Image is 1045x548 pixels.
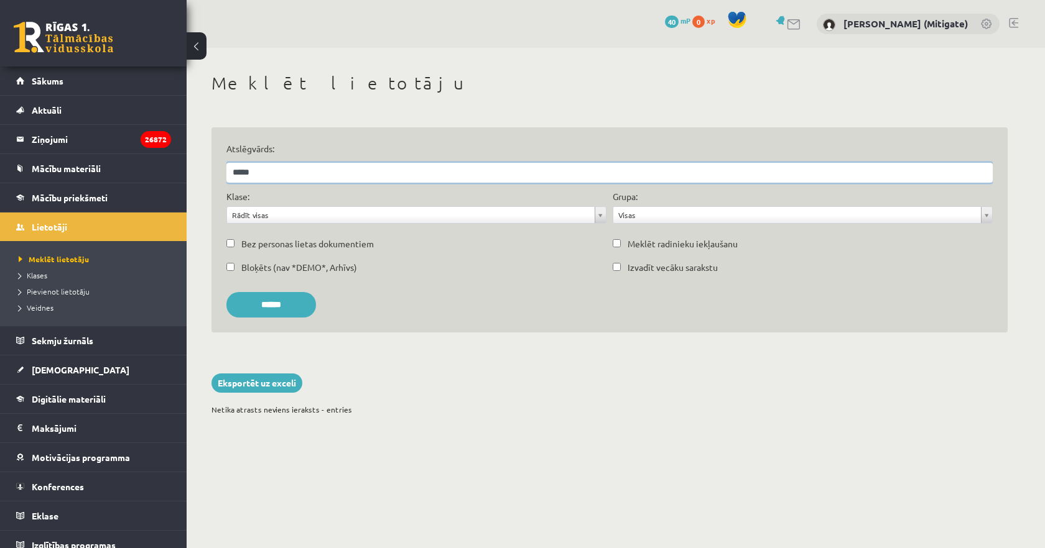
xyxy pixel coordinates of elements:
[16,472,171,501] a: Konferences
[618,207,976,223] span: Visas
[32,104,62,116] span: Aktuāli
[16,125,171,153] a: Ziņojumi26872
[226,142,993,155] label: Atslēgvārds:
[692,16,705,28] span: 0
[141,131,171,148] i: 26872
[32,393,106,404] span: Digitālie materiāli
[16,183,171,212] a: Mācību priekšmeti
[232,207,590,223] span: Rādīt visas
[16,414,171,442] a: Maksājumi
[16,385,171,413] a: Digitālie materiāli
[32,414,171,442] legend: Maksājumi
[628,261,718,274] label: Izvadīt vecāku sarakstu
[14,22,113,53] a: Rīgas 1. Tālmācības vidusskola
[16,212,171,241] a: Lietotāji
[19,253,174,265] a: Meklēt lietotāju
[227,207,606,223] a: Rādīt visas
[211,73,1008,94] h1: Meklēt lietotāju
[628,237,738,250] label: Meklēt radinieku iekļaušanu
[32,452,130,463] span: Motivācijas programma
[16,355,171,384] a: [DEMOGRAPHIC_DATA]
[16,443,171,472] a: Motivācijas programma
[32,125,171,153] legend: Ziņojumi
[823,19,835,31] img: Vitālijs Viļums (Mitigate)
[19,286,174,297] a: Pievienot lietotāju
[16,96,171,124] a: Aktuāli
[16,154,171,183] a: Mācību materiāli
[32,364,129,375] span: [DEMOGRAPHIC_DATA]
[211,404,1008,415] div: Netika atrasts neviens ieraksts - entries
[226,190,249,203] label: Klase:
[613,207,992,223] a: Visas
[32,335,93,346] span: Sekmju žurnāls
[32,510,58,521] span: Eklase
[19,270,47,280] span: Klases
[19,302,174,313] a: Veidnes
[211,373,302,393] a: Eksportēt uz exceli
[665,16,679,28] span: 40
[19,286,90,296] span: Pievienot lietotāju
[19,270,174,281] a: Klases
[32,163,101,174] span: Mācību materiāli
[241,237,374,250] label: Bez personas lietas dokumentiem
[680,16,690,25] span: mP
[16,501,171,530] a: Eklase
[613,190,638,203] label: Grupa:
[16,66,171,95] a: Sākums
[707,16,715,25] span: xp
[19,303,53,313] span: Veidnes
[665,16,690,25] a: 40 mP
[16,326,171,355] a: Sekmju žurnāls
[19,254,89,264] span: Meklēt lietotāju
[32,192,108,203] span: Mācību priekšmeti
[692,16,721,25] a: 0 xp
[32,481,84,492] span: Konferences
[32,221,67,232] span: Lietotāji
[241,261,357,274] label: Bloķēts (nav *DEMO*, Arhīvs)
[843,17,968,30] a: [PERSON_NAME] (Mitigate)
[32,75,63,86] span: Sākums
